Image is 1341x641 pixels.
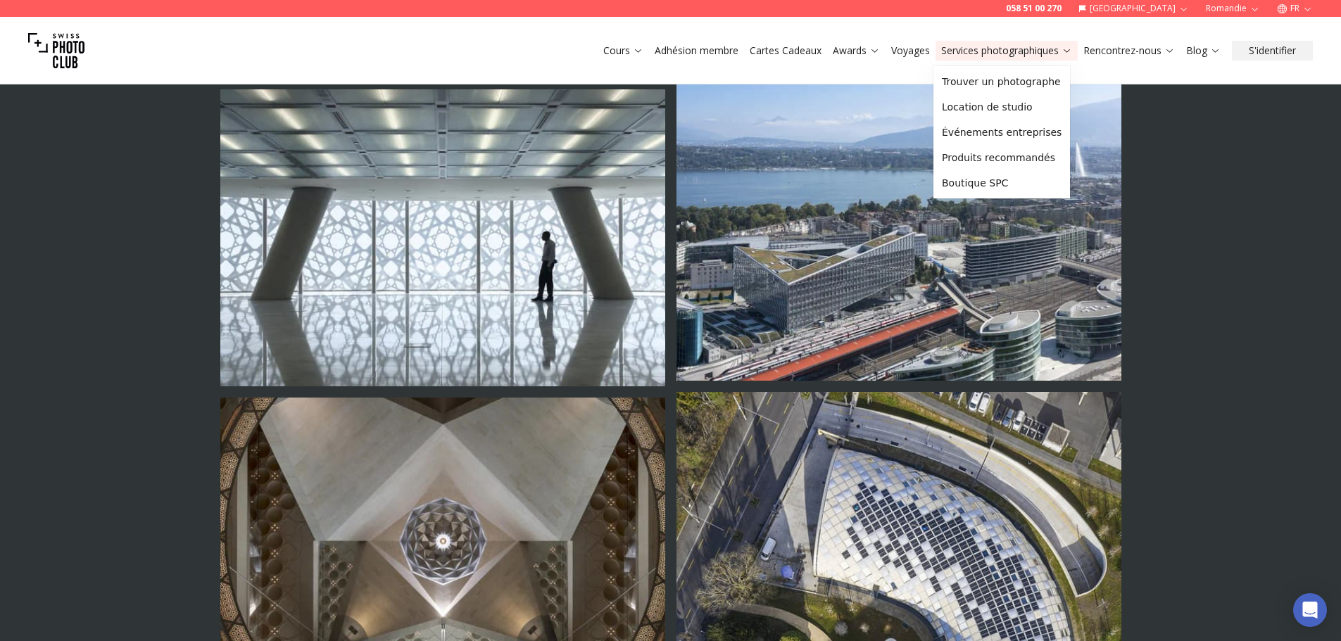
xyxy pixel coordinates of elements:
[744,41,827,61] button: Cartes Cadeaux
[936,170,1067,196] a: Boutique SPC
[886,41,936,61] button: Voyages
[649,41,744,61] button: Adhésion membre
[1006,3,1062,14] a: 058 51 00 270
[676,84,1121,381] img: Photo by Adrien Barakat
[1181,41,1226,61] button: Blog
[941,44,1072,58] a: Services photographiques
[936,120,1067,145] a: Événements entreprises
[1293,593,1327,627] div: Open Intercom Messenger
[28,23,84,79] img: Swiss photo club
[936,94,1067,120] a: Location de studio
[1232,41,1313,61] button: S'identifier
[833,44,880,58] a: Awards
[655,44,738,58] a: Adhésion membre
[220,89,665,386] img: Photo by Adrien Barakat
[936,69,1067,94] a: Trouver un photographe
[750,44,821,58] a: Cartes Cadeaux
[936,145,1067,170] a: Produits recommandés
[1078,41,1181,61] button: Rencontrez-nous
[598,41,649,61] button: Cours
[603,44,643,58] a: Cours
[936,41,1078,61] button: Services photographiques
[891,44,930,58] a: Voyages
[1083,44,1175,58] a: Rencontrez-nous
[827,41,886,61] button: Awards
[1186,44,1221,58] a: Blog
